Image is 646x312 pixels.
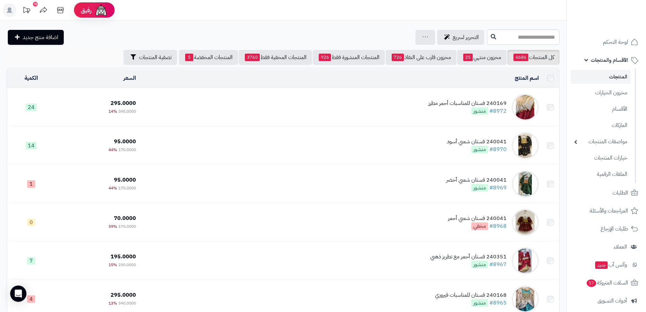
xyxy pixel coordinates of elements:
[571,86,631,100] a: مخزون الخيارات
[507,50,560,65] a: كل المنتجات4686
[489,145,507,153] a: #8970
[471,146,488,153] span: منشور
[27,219,35,226] span: 0
[612,188,628,198] span: الطلبات
[601,224,628,234] span: طلبات الإرجاع
[571,34,642,50] a: لوحة التحكم
[571,167,631,182] a: الملفات الرقمية
[118,108,136,114] span: 345.0000
[123,50,177,65] button: تصفية المنتجات
[594,260,627,270] span: وآتس آب
[179,50,238,65] a: المنتجات المخفضة5
[571,203,642,219] a: المراجعات والأسئلة
[457,50,507,65] a: مخزون منتهي25
[512,94,539,121] img: 240169 فستان للمناسبات أحمر مطرز
[81,6,92,14] span: رفيق
[27,257,35,264] span: 7
[111,99,136,107] span: 295.0000
[590,206,628,216] span: المراجعات والأسئلة
[114,176,136,184] span: 95.0000
[109,300,117,306] span: 13%
[595,261,608,269] span: جديد
[118,262,136,268] span: 230.0000
[428,99,507,107] div: 240169 فستان للمناسبات أحمر مطرز
[571,134,631,149] a: مواصفات المنتجات
[448,215,507,222] div: 240041 فستان شعبي أحمر
[587,279,596,287] span: 17
[10,286,26,302] div: Open Intercom Messenger
[185,54,193,61] span: 5
[386,50,456,65] a: مخزون قارب على النفاذ726
[23,33,58,41] span: اضافة منتج جديد
[447,138,507,146] div: 240041 فستان شعبي أسود
[471,107,488,115] span: منشور
[489,222,507,230] a: #8968
[571,151,631,165] a: خيارات المنتجات
[571,118,631,133] a: الماركات
[18,3,35,19] a: تحديثات المنصة
[571,102,631,116] a: الأقسام
[571,293,642,309] a: أدوات التسويق
[109,108,117,114] span: 14%
[245,54,260,61] span: 3760
[26,104,37,111] span: 24
[27,180,35,188] span: 1
[571,185,642,201] a: الطلبات
[111,253,136,261] span: 195.0000
[109,262,117,268] span: 15%
[571,239,642,255] a: العملاء
[8,30,64,45] a: اضافة منتج جديد
[471,299,488,307] span: منشور
[430,253,507,261] div: 240351 فستان أحمر مع تطريز ذهبي
[512,247,539,274] img: 240351 فستان أحمر مع تطريز ذهبي
[446,176,507,184] div: 240041 فستان شعبي أخضر
[114,137,136,146] span: 95.0000
[26,142,37,149] span: 14
[109,223,117,230] span: 59%
[571,70,631,84] a: المنتجات
[512,170,539,198] img: 240041 فستان شعبي أخضر
[24,74,38,82] a: الكمية
[463,54,473,61] span: 25
[512,209,539,236] img: 240041 فستان شعبي أحمر
[489,260,507,269] a: #8967
[123,74,136,82] a: السعر
[94,3,108,17] img: ai-face.png
[513,54,528,61] span: 4686
[453,33,479,41] span: التحرير لسريع
[139,53,172,61] span: تصفية المنتجات
[313,50,385,65] a: المنتجات المنشورة فقط926
[109,185,117,191] span: 44%
[614,242,627,252] span: العملاء
[118,300,136,306] span: 340.0000
[239,50,312,65] a: المنتجات المخفية فقط3760
[33,2,38,6] div: 10
[471,261,488,268] span: منشور
[437,30,484,45] a: التحرير لسريع
[392,54,404,61] span: 726
[571,257,642,273] a: وآتس آبجديد
[118,147,136,153] span: 170.0000
[27,295,35,303] span: 4
[435,291,507,299] div: 240168 فستان للمناسبات فيروزي
[471,222,488,230] span: مخفي
[489,107,507,115] a: #8972
[489,184,507,192] a: #8969
[571,275,642,291] a: السلات المتروكة17
[603,37,628,47] span: لوحة التحكم
[586,278,628,288] span: السلات المتروكة
[118,185,136,191] span: 170.0000
[471,184,488,191] span: منشور
[591,55,628,65] span: الأقسام والمنتجات
[114,214,136,222] span: 70.0000
[319,54,331,61] span: 926
[515,74,539,82] a: اسم المنتج
[109,147,117,153] span: 44%
[571,221,642,237] a: طلبات الإرجاع
[598,296,627,306] span: أدوات التسويق
[512,132,539,159] img: 240041 فستان شعبي أسود
[489,299,507,307] a: #8965
[111,291,136,299] span: 295.0000
[118,223,136,230] span: 170.0000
